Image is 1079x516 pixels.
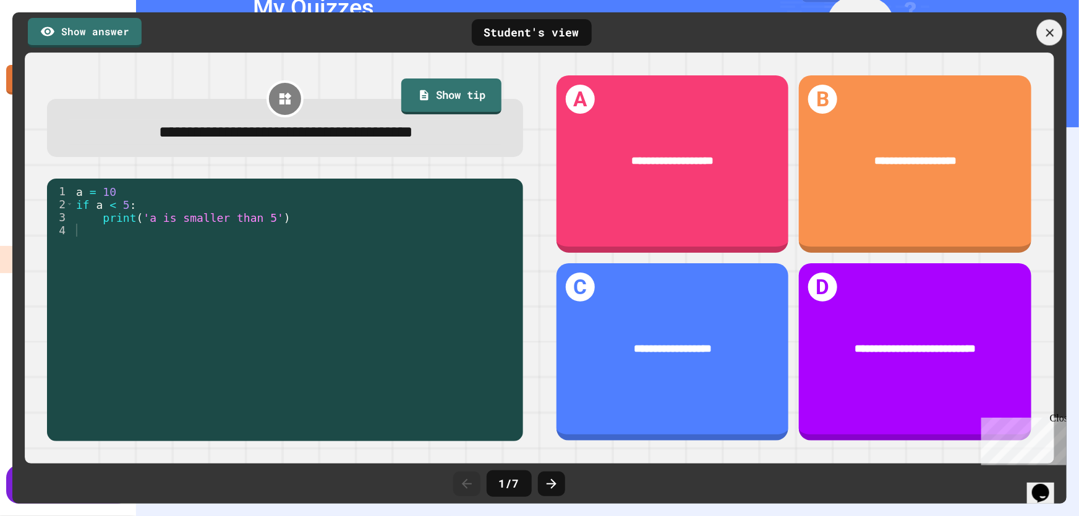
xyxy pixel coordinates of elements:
div: 3 [47,211,74,224]
div: 4 [47,224,74,237]
h1: D [808,273,837,302]
h1: C [566,273,595,302]
div: 2 [47,198,74,211]
h1: A [566,85,595,114]
span: Toggle code folding, rows 2 through 3 [66,198,73,211]
div: Student's view [472,19,592,46]
div: 1 [47,185,74,198]
div: 1 / 7 [487,470,532,497]
div: Chat with us now!Close [5,5,85,78]
iframe: chat widget [976,413,1067,465]
iframe: chat widget [1027,467,1067,504]
h1: B [808,85,837,114]
a: Show tip [401,78,501,114]
a: Show answer [28,18,142,48]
